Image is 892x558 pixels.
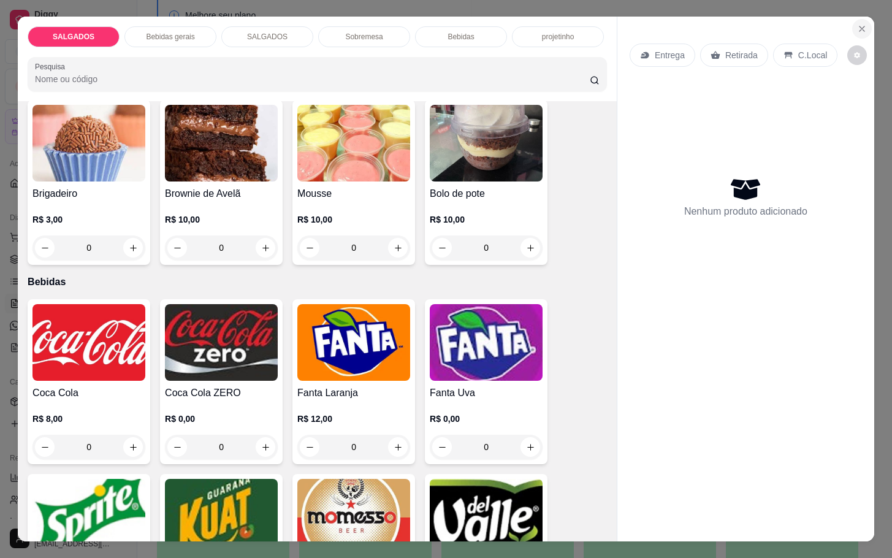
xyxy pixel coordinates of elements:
[32,386,145,400] h4: Coca Cola
[32,186,145,201] h4: Brigadeiro
[847,45,867,65] button: decrease-product-quantity
[297,213,410,226] p: R$ 10,00
[32,479,145,556] img: product-image
[247,32,288,42] p: SALGADOS
[430,386,543,400] h4: Fanta Uva
[165,386,278,400] h4: Coca Cola ZERO
[684,204,807,219] p: Nenhum produto adicionado
[32,304,145,381] img: product-image
[123,238,143,258] button: increase-product-quantity
[430,186,543,201] h4: Bolo de pote
[146,32,194,42] p: Bebidas gerais
[165,304,278,381] img: product-image
[432,238,452,258] button: decrease-product-quantity
[35,238,55,258] button: decrease-product-quantity
[28,275,607,289] p: Bebidas
[53,32,94,42] p: SALGADOS
[297,105,410,182] img: product-image
[798,49,827,61] p: C.Local
[430,304,543,381] img: product-image
[430,213,543,226] p: R$ 10,00
[542,32,574,42] p: projetinho
[165,105,278,182] img: product-image
[448,32,474,42] p: Bebidas
[300,238,319,258] button: decrease-product-quantity
[297,479,410,556] img: product-image
[430,413,543,425] p: R$ 0,00
[430,105,543,182] img: product-image
[165,479,278,556] img: product-image
[165,213,278,226] p: R$ 10,00
[35,61,69,72] label: Pesquisa
[655,49,685,61] p: Entrega
[852,19,872,39] button: Close
[430,479,543,556] img: product-image
[388,238,408,258] button: increase-product-quantity
[297,413,410,425] p: R$ 12,00
[725,49,758,61] p: Retirada
[32,213,145,226] p: R$ 3,00
[167,238,187,258] button: decrease-product-quantity
[345,32,383,42] p: Sobremesa
[297,386,410,400] h4: Fanta Laranja
[520,238,540,258] button: increase-product-quantity
[297,186,410,201] h4: Mousse
[256,238,275,258] button: increase-product-quantity
[32,413,145,425] p: R$ 8,00
[297,304,410,381] img: product-image
[32,105,145,182] img: product-image
[165,413,278,425] p: R$ 0,00
[35,73,590,85] input: Pesquisa
[165,186,278,201] h4: Brownie de Avelã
